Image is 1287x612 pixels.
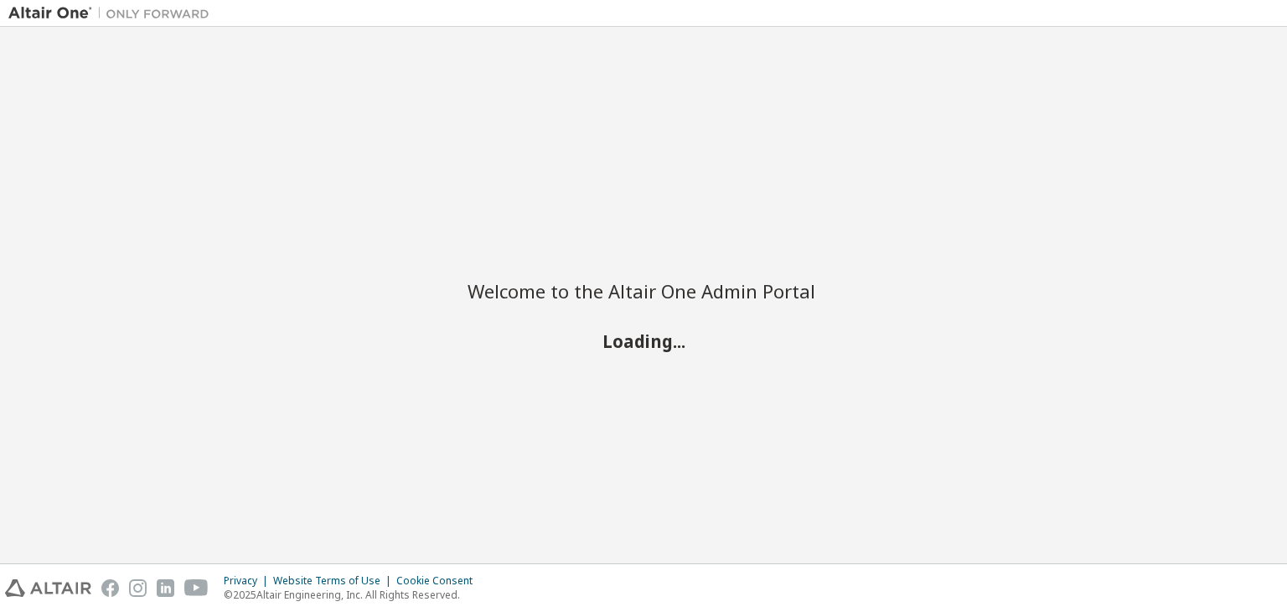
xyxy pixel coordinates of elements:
[5,579,91,597] img: altair_logo.svg
[129,579,147,597] img: instagram.svg
[184,579,209,597] img: youtube.svg
[224,574,273,588] div: Privacy
[468,279,819,303] h2: Welcome to the Altair One Admin Portal
[273,574,396,588] div: Website Terms of Use
[157,579,174,597] img: linkedin.svg
[101,579,119,597] img: facebook.svg
[8,5,218,22] img: Altair One
[224,588,483,602] p: © 2025 Altair Engineering, Inc. All Rights Reserved.
[396,574,483,588] div: Cookie Consent
[468,330,819,352] h2: Loading...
